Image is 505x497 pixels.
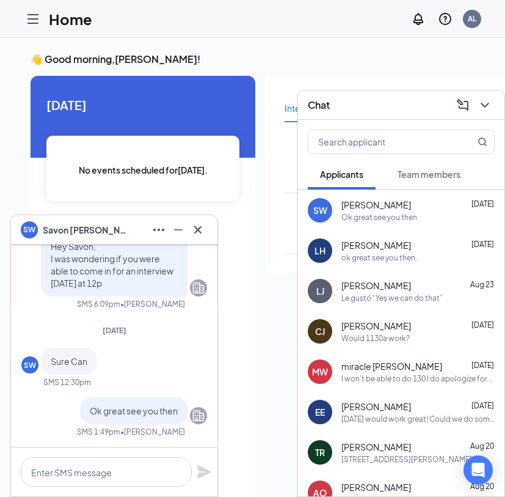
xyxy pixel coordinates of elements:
[341,212,417,223] div: Ok great see you then
[471,361,494,370] span: [DATE]
[456,98,470,112] svg: ComposeMessage
[341,400,411,413] span: [PERSON_NAME]
[341,293,443,303] div: Le gustó “Yes we can do that”
[341,441,411,453] span: [PERSON_NAME]
[320,169,363,180] span: Applicants
[197,465,211,479] svg: Plane
[312,366,328,378] div: MW
[191,281,206,295] svg: Company
[453,95,473,115] button: ComposeMessage
[341,279,411,292] span: [PERSON_NAME]
[151,223,166,237] svg: Ellipses
[315,406,325,418] div: EE
[478,98,492,112] svg: ChevronDown
[285,101,368,115] div: Interview completed
[478,137,487,147] svg: MagnifyingGlass
[315,325,325,337] div: CJ
[471,199,494,208] span: [DATE]
[171,223,186,237] svg: Minimize
[438,12,452,26] svg: QuestionInfo
[468,13,476,24] div: AL
[314,245,325,257] div: LH
[169,220,188,240] button: Minimize
[149,220,169,240] button: Ellipses
[43,377,91,388] div: SMS 12:30pm
[308,98,330,112] h3: Chat
[341,360,442,372] span: miracle [PERSON_NAME]
[120,299,185,309] span: • [PERSON_NAME]
[313,204,327,216] div: SW
[471,240,494,249] span: [DATE]
[463,455,493,485] div: Open Intercom Messenger
[411,12,426,26] svg: Notifications
[103,326,126,335] span: [DATE]
[46,95,239,114] span: [DATE]
[51,356,87,367] span: Sure Can
[475,95,495,115] button: ChevronDown
[308,130,453,153] input: Search applicant
[49,9,92,29] h1: Home
[470,280,494,289] span: Aug 23
[471,401,494,410] span: [DATE]
[90,405,178,416] span: Ok great see you then
[341,252,417,263] div: ok great see you then.
[341,454,472,465] div: [STREET_ADDRESS][PERSON_NAME]
[341,374,495,384] div: I won't be able to do 130 I do apologize for that inconvenience on my end
[341,481,411,493] span: [PERSON_NAME]
[43,223,128,237] span: Savon [PERSON_NAME]
[77,427,120,437] div: SMS 1:49pm
[188,220,208,240] button: Cross
[191,223,205,237] svg: Cross
[26,12,40,26] svg: Hamburger
[341,333,410,344] div: Would 1130a work?
[471,320,494,329] span: [DATE]
[316,285,324,297] div: LJ
[398,169,460,180] span: Team members
[470,482,494,491] span: Aug 20
[341,199,411,211] span: [PERSON_NAME]
[120,427,185,437] span: • [PERSON_NAME]
[315,446,325,458] div: TR
[341,320,411,332] span: [PERSON_NAME]
[470,441,494,451] span: Aug 20
[341,414,495,424] div: [DATE] would work great! Could we do sometime after 2? I have school in the morning.
[24,360,36,370] div: SW
[191,408,206,423] svg: Company
[341,239,411,251] span: [PERSON_NAME]
[79,163,208,177] span: No events scheduled for [DATE] .
[77,299,120,309] div: SMS 6:09pm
